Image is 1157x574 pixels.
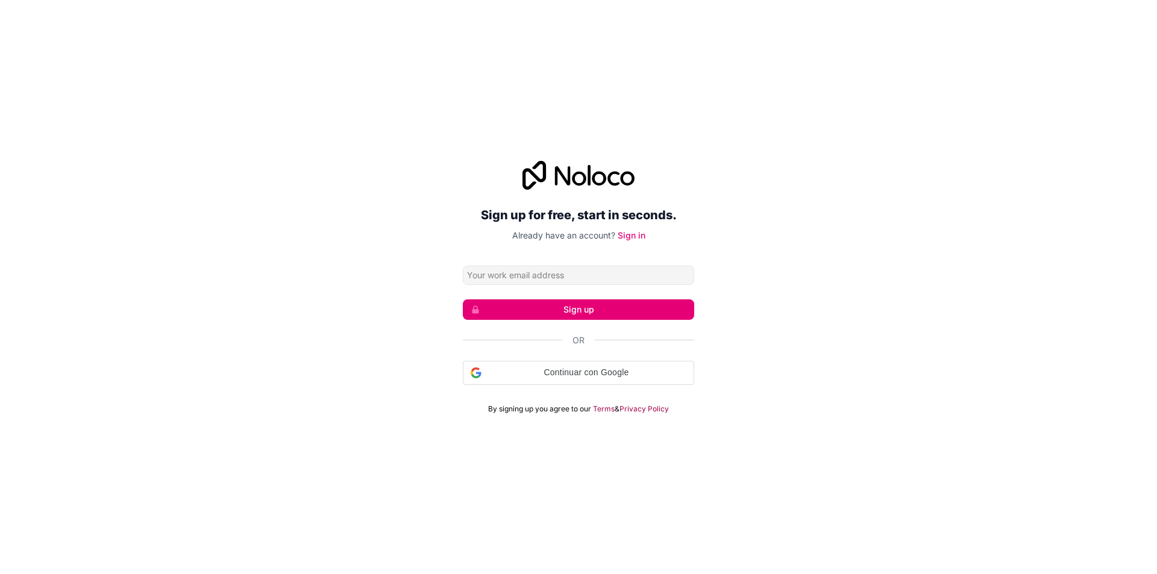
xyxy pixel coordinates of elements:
span: Continuar con Google [486,366,686,379]
span: & [615,404,619,414]
span: Already have an account? [512,230,615,240]
h2: Sign up for free, start in seconds. [463,204,694,226]
a: Sign in [618,230,645,240]
a: Privacy Policy [619,404,669,414]
button: Sign up [463,299,694,320]
input: Email address [463,266,694,285]
span: By signing up you agree to our [488,404,591,414]
span: Or [572,334,585,346]
div: Continuar con Google [463,361,694,385]
a: Terms [593,404,615,414]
